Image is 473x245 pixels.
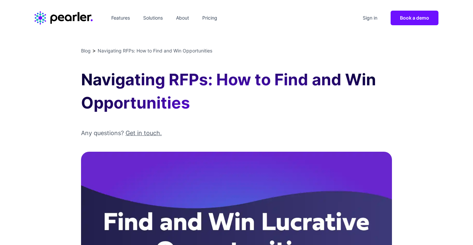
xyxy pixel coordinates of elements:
[109,13,133,23] a: Features
[35,11,93,25] a: Home
[200,13,220,23] a: Pricing
[81,128,392,138] div: Any questions?
[98,48,212,53] a: Navigating RFPs: How to Find and Win Opportunities
[126,129,162,136] a: Get in touch.
[81,68,392,115] h1: Navigating RFPs: How to Find and Win Opportunities
[360,13,380,23] a: Sign in
[173,13,192,23] a: About
[141,13,165,23] a: Solutions
[81,48,91,53] a: Blog
[400,15,429,21] span: Book a demo
[391,11,438,25] a: Book a demo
